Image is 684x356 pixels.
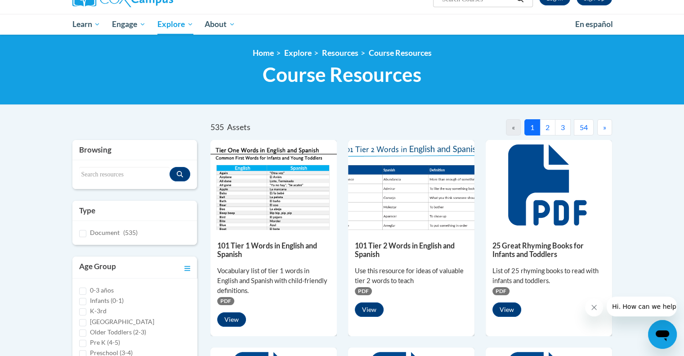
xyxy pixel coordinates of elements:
nav: Pagination Navigation [411,119,612,135]
a: Home [253,48,274,58]
span: PDF [492,287,510,295]
span: (535) [123,229,138,236]
span: PDF [217,297,234,305]
label: Pre K (4-5) [90,338,120,347]
button: View [355,302,384,317]
span: Explore [157,19,193,30]
a: About [199,14,241,35]
a: Toggle collapse [184,261,190,274]
a: Learn [67,14,107,35]
span: 535 [210,122,224,132]
span: Engage [112,19,146,30]
a: Explore [152,14,199,35]
input: Search resources [79,167,170,182]
div: List of 25 rhyming books to read with infants and toddlers. [492,266,605,286]
h3: Browsing [79,144,191,155]
iframe: Close message [585,298,603,316]
h5: 101 Tier 1 Words in English and Spanish [217,241,330,259]
a: En español [569,15,619,34]
img: d35314be-4b7e-462d-8f95-b17e3d3bb747.pdf [210,140,337,230]
label: Older Toddlers (2-3) [90,327,146,337]
span: PDF [355,287,372,295]
div: Main menu [59,14,626,35]
span: Course Resources [263,63,421,86]
button: Next [597,119,612,135]
a: Resources [322,48,358,58]
button: View [492,302,521,317]
span: Assets [227,122,250,132]
div: Use this resource for ideas of valuable tier 2 words to teach [355,266,468,286]
button: Search resources [170,167,190,181]
span: Learn [72,19,100,30]
iframe: Button to launch messaging window [648,320,677,349]
span: » [603,123,606,131]
label: [GEOGRAPHIC_DATA] [90,317,154,327]
h5: 25 Great Rhyming Books for Infants and Toddlers [492,241,605,259]
span: Document [90,229,120,236]
button: 2 [540,119,555,135]
a: Explore [284,48,312,58]
button: 3 [555,119,571,135]
h5: 101 Tier 2 Words in English and Spanish [355,241,468,259]
span: En español [575,19,613,29]
h3: Type [79,205,191,216]
label: 0-3 años [90,285,114,295]
img: 836e94b2-264a-47ae-9840-fb2574307f3b.pdf [348,140,474,230]
span: About [205,19,235,30]
button: View [217,312,246,327]
iframe: Message from company [607,297,677,316]
a: Course Resources [369,48,432,58]
label: Infants (0-1) [90,296,124,306]
button: 54 [574,119,594,135]
div: Vocabulary list of tier 1 words in English and Spanish with child-friendly definitions. [217,266,330,296]
a: Engage [106,14,152,35]
button: 1 [524,119,540,135]
span: Hi. How can we help? [5,6,73,14]
h3: Age Group [79,261,116,274]
label: K-3rd [90,306,107,316]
